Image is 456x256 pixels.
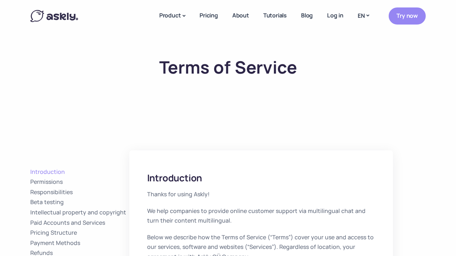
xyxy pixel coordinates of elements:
a: Introduction [30,168,129,176]
a: Permissions [30,178,129,186]
img: Askly [30,10,78,22]
a: Log in [320,2,351,29]
a: Product [152,2,192,30]
h1: Terms of Service [115,57,341,78]
p: Thanks for using Askly! [147,190,375,199]
a: Pricing Structure [30,229,129,237]
a: Blog [294,2,320,29]
a: Paid Accounts and Services [30,219,129,227]
a: Beta testing [30,198,129,206]
p: We help companies to provide online customer support via multilingual chat and turn their content... [147,206,375,225]
a: Responsibilities [30,188,129,196]
h2: Introduction [147,172,375,184]
a: About [225,2,256,29]
a: Pricing [192,2,225,29]
a: Payment Methods [30,239,129,247]
a: Try now [389,7,426,24]
a: Tutorials [256,2,294,29]
a: EN [351,11,376,21]
a: Intellectual property and copyright [30,209,129,217]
